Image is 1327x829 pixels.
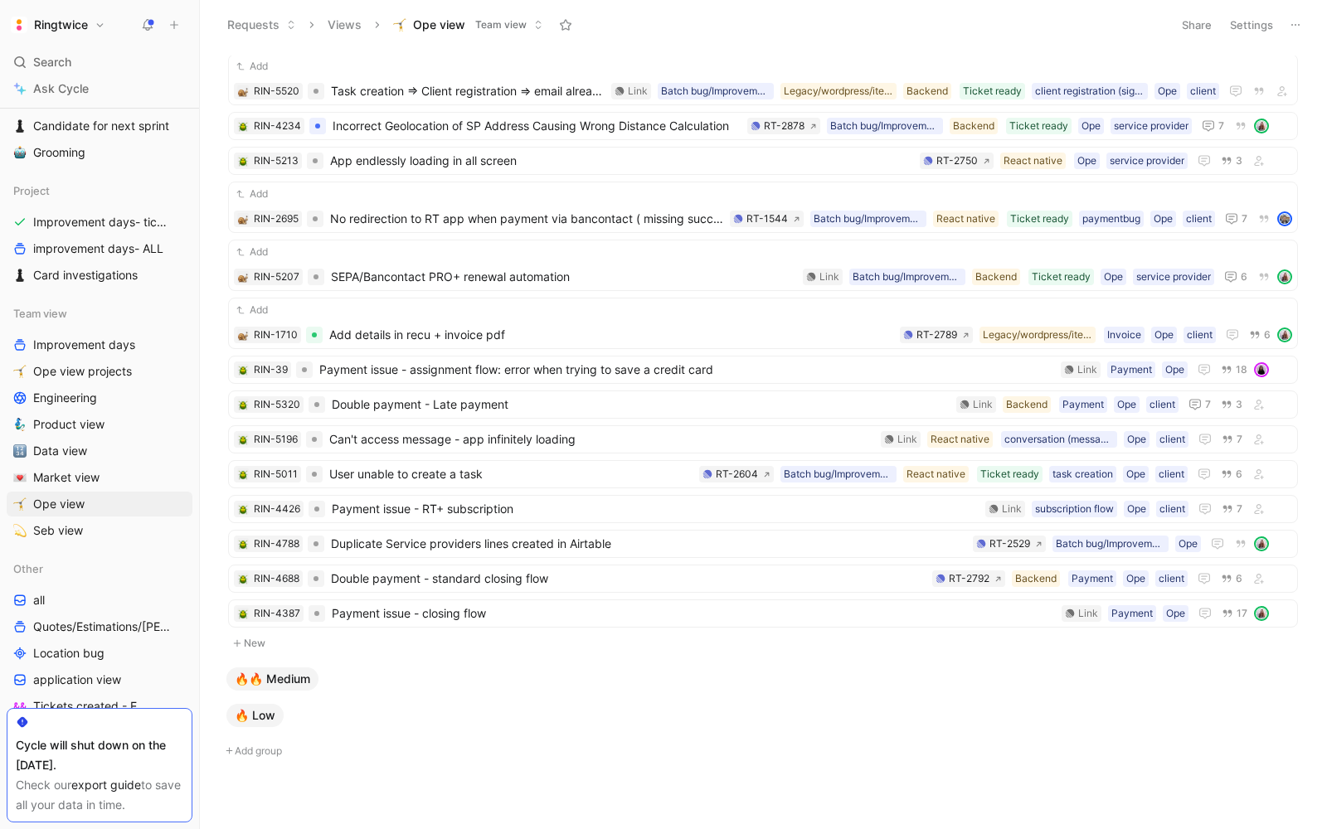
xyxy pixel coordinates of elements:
span: Tickets created - E [33,698,137,715]
span: App endlessly loading in all screen [330,151,913,171]
div: Ope [1179,536,1198,552]
img: 🪲 [238,540,248,550]
div: Backend [975,269,1017,285]
button: Add [234,186,270,202]
a: 🪲RIN-4387Payment issue - closing flowOpePaymentLink17avatar [228,599,1298,628]
a: 🪲RIN-4688Double payment - standard closing flowclientOpePaymentBackendRT-27926 [228,565,1298,593]
div: Batch bug/Improvement day [853,269,962,285]
div: RIN-2695 [254,211,299,227]
span: 7 [1237,434,1242,444]
img: 🪲 [238,574,248,584]
a: 💫Seb view [7,518,192,543]
a: Add🐌RIN-5520Task creation => Client registration => email already exist with wrong passwordclient... [228,54,1298,105]
div: task creation [1052,466,1113,482]
div: client [1150,396,1175,413]
img: 🤸 [13,365,27,378]
span: 6 [1236,574,1242,584]
div: 🪲 [237,503,249,515]
button: 🪲 [237,120,249,132]
span: 6 [1236,469,1242,479]
button: 🪲 [237,434,249,445]
span: 7 [1242,214,1247,224]
a: Improvement days- tickets ready [7,210,192,235]
a: Improvement days [7,332,192,357]
div: Other [7,556,192,581]
div: Ope [1154,327,1174,343]
div: 🐌 [237,329,249,341]
div: Payment [1111,361,1152,378]
button: Add [234,244,270,260]
button: Add group [220,741,1306,761]
div: conversation (message, discussion) [1004,431,1114,448]
img: 🐌 [238,215,248,225]
a: Quotes/Estimations/[PERSON_NAME] [7,614,192,639]
div: Link [897,431,917,448]
button: 🤸 [10,494,30,514]
button: 💌 [10,468,30,487]
div: Ope [1165,361,1184,378]
span: Project [13,182,50,199]
div: RT-2529 [989,536,1030,552]
div: Ope [1126,570,1145,587]
div: Payment [1111,605,1153,622]
a: 🧞‍♂️Product view [7,412,192,437]
div: Cycle will shut down on the [DATE]. [16,735,183,775]
span: 17 [1237,608,1247,618]
div: RIN-5213 [254,153,299,169]
a: 🪲RIN-5011User unable to create a taskclientOpetask creationTicket readyReact nativeBatch bug/Impr... [228,460,1298,488]
button: 🐌 [237,271,249,283]
div: 🪲 [237,468,249,480]
img: 🪲 [238,609,248,619]
button: Settings [1222,13,1281,36]
span: 18 [1236,365,1247,375]
span: Payment issue - RT+ subscription [332,499,979,519]
div: Link [1077,361,1097,378]
img: avatar [1279,213,1291,225]
div: Ticket ready [963,83,1022,99]
div: 🪲 [237,155,249,167]
div: Ope [1158,83,1177,99]
div: Ope [1117,396,1136,413]
div: Backend [1006,396,1048,413]
a: Ask Cycle [7,76,192,101]
button: 🧞‍♂️ [10,414,30,434]
div: Legacy/wordpress/iterable [784,83,893,99]
span: Improvement days [33,337,135,353]
button: 6 [1221,267,1251,287]
img: 🐌 [238,87,248,97]
span: Payment issue - closing flow [332,604,1055,623]
span: 🔥🔥 Medium [235,671,310,687]
span: Ope view [33,496,85,512]
button: 💫 [10,521,30,541]
span: Other [13,560,43,577]
div: RIN-5011 [254,466,298,482]
button: 🪲 [237,538,249,550]
div: client [1190,83,1216,99]
span: Ask Cycle [33,79,89,99]
button: 🤖 [10,143,30,162]
a: application view [7,667,192,692]
span: 🔥 Low [235,707,275,724]
img: 🪲 [238,157,248,167]
a: 🪲RIN-5213App endlessly loading in all screenservice providerOpeReact nativeRT-27503 [228,147,1298,175]
span: Incorrect Geolocation of SP Address Causing Wrong Distance Calculation [333,116,741,136]
div: RT-2878 [764,118,804,134]
div: RIN-5196 [254,431,298,448]
div: Search [7,50,192,75]
span: Task creation => Client registration => email already exist with wrong password [331,81,605,101]
img: 🪲 [238,435,248,445]
button: Share [1174,13,1219,36]
div: RIN-1710 [254,327,298,343]
span: 3 [1236,156,1242,166]
img: 🪲 [238,400,248,410]
a: 🤖Grooming [7,140,192,165]
img: 🪲 [238,470,248,480]
button: 17 [1218,604,1251,623]
span: Market view [33,469,100,486]
div: Link [819,269,839,285]
div: OtherallQuotes/Estimations/[PERSON_NAME]Location bugapplication viewTickets created - E📣Closing t... [7,556,192,825]
a: 🪲RIN-5320Double payment - Late paymentclientOpePaymentBackendLink73 [228,390,1298,419]
button: 7 [1218,430,1246,448]
a: Tickets created - E [7,694,192,719]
